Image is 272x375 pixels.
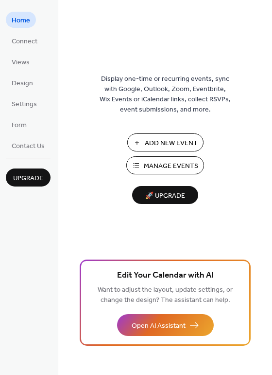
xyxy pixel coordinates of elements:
[117,269,214,282] span: Edit Your Calendar with AI
[126,156,204,174] button: Manage Events
[6,75,39,91] a: Design
[98,283,233,307] span: Want to adjust the layout, update settings, or change the design? The assistant can help.
[100,74,231,115] span: Display one-time or recurring events, sync with Google, Outlook, Zoom, Eventbrite, Wix Events or ...
[6,116,33,132] a: Form
[12,16,30,26] span: Home
[132,321,186,331] span: Open AI Assistant
[6,169,51,187] button: Upgrade
[13,173,43,184] span: Upgrade
[12,57,30,68] span: Views
[6,12,36,28] a: Home
[12,37,37,47] span: Connect
[145,138,198,149] span: Add New Event
[127,133,204,151] button: Add New Event
[12,141,45,151] span: Contact Us
[117,314,214,336] button: Open AI Assistant
[144,161,198,171] span: Manage Events
[138,189,192,203] span: 🚀 Upgrade
[12,120,27,131] span: Form
[6,137,51,153] a: Contact Us
[132,186,198,204] button: 🚀 Upgrade
[6,54,35,70] a: Views
[12,99,37,110] span: Settings
[12,78,33,89] span: Design
[6,33,43,49] a: Connect
[6,95,43,112] a: Settings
